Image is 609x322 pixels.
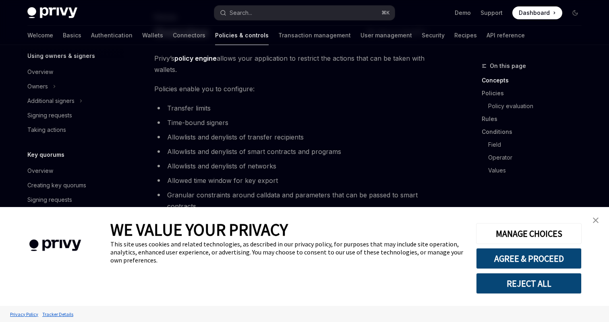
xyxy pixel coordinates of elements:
[487,26,525,45] a: API reference
[27,111,72,120] div: Signing requests
[21,79,124,94] button: Owners
[21,193,124,207] a: Signing requests
[27,7,77,18] img: dark logo
[482,151,588,164] a: Operator
[381,10,390,16] span: ⌘ K
[154,131,445,143] li: Allowlists and denylists of transfer recipients
[230,8,252,18] div: Search...
[21,65,124,79] a: Overview
[27,96,75,106] div: Additional signers
[482,164,588,177] a: Values
[422,26,445,45] a: Security
[512,6,562,19] a: Dashboard
[154,53,445,75] span: Privy’s allows your application to restrict the actions that can be taken with wallets.
[154,103,445,114] li: Transfer limits
[482,138,588,151] a: Field
[110,240,464,264] div: This site uses cookies and related technologies, as described in our privacy policy, for purposes...
[27,26,53,45] a: Welcome
[27,180,86,190] div: Creating key quorums
[154,175,445,186] li: Allowed time window for key export
[40,307,75,321] a: Tracker Details
[569,6,582,19] button: Toggle dark mode
[21,108,124,123] a: Signing requests
[173,26,205,45] a: Connectors
[91,26,133,45] a: Authentication
[27,67,53,77] div: Overview
[482,113,588,125] a: Rules
[482,87,588,100] a: Policies
[476,223,582,244] button: MANAGE CHOICES
[154,189,445,212] li: Granular constraints around calldata and parameters that can be passed to smart contracts
[519,9,550,17] span: Dashboard
[360,26,412,45] a: User management
[27,166,53,176] div: Overview
[142,26,163,45] a: Wallets
[8,307,40,321] a: Privacy Policy
[27,195,72,205] div: Signing requests
[21,94,124,108] button: Additional signers
[588,212,604,228] a: close banner
[215,26,269,45] a: Policies & controls
[63,26,81,45] a: Basics
[154,160,445,172] li: Allowlists and denylists of networks
[27,150,64,160] h5: Key quorums
[454,26,477,45] a: Recipes
[21,123,124,137] a: Taking actions
[110,219,288,240] span: WE VALUE YOUR PRIVACY
[476,248,582,269] button: AGREE & PROCEED
[482,74,588,87] a: Concepts
[482,100,588,113] a: Policy evaluation
[455,9,471,17] a: Demo
[476,273,582,294] button: REJECT ALL
[154,117,445,128] li: Time-bound signers
[481,9,503,17] a: Support
[154,146,445,157] li: Allowlists and denylists of smart contracts and programs
[21,164,124,178] a: Overview
[174,54,217,62] strong: policy engine
[154,83,445,94] span: Policies enable you to configure:
[593,217,599,223] img: close banner
[214,6,395,20] button: Search...⌘K
[21,178,124,193] a: Creating key quorums
[27,82,48,91] div: Owners
[12,228,98,263] img: company logo
[482,125,588,138] a: Conditions
[27,125,66,135] div: Taking actions
[278,26,351,45] a: Transaction management
[490,61,526,71] span: On this page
